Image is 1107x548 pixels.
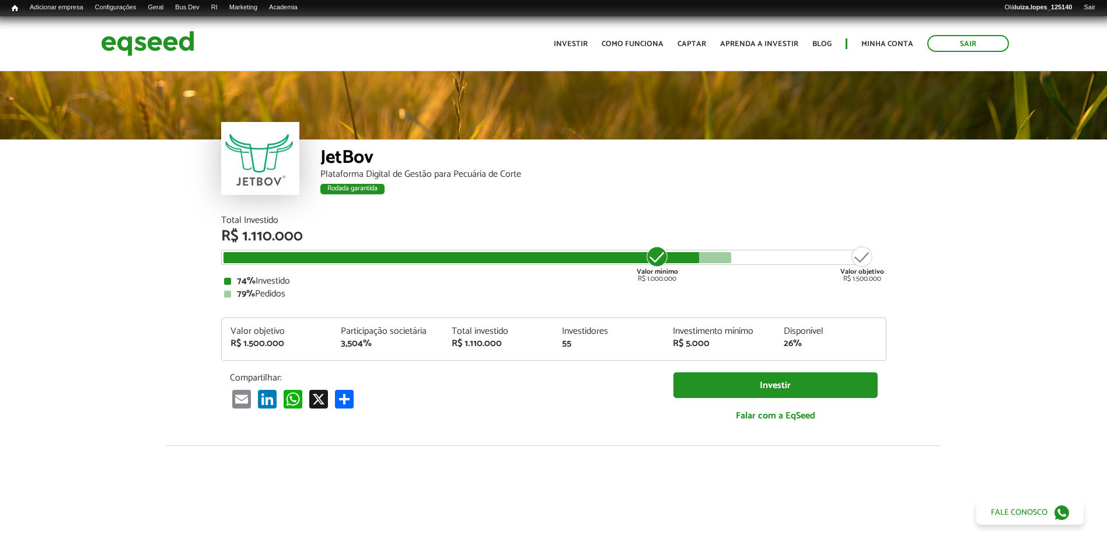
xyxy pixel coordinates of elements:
div: 55 [562,339,655,348]
a: Geral [142,3,169,12]
a: Sair [1078,3,1101,12]
div: R$ 1.500.000 [231,339,324,348]
div: R$ 5.000 [673,339,766,348]
a: Investir [673,372,878,399]
a: Fale conosco [976,500,1084,525]
a: Academia [263,3,303,12]
div: Investidores [562,327,655,336]
a: Sair [927,35,1009,52]
div: 26% [784,339,877,348]
strong: 79% [237,286,255,302]
a: Compartilhar [333,389,356,409]
a: Configurações [89,3,142,12]
div: R$ 1.500.000 [840,245,884,282]
div: Total Investido [221,216,886,225]
div: Participação societária [341,327,434,336]
a: Início [6,3,24,14]
strong: luiza.lopes_125140 [1015,4,1073,11]
a: WhatsApp [281,389,305,409]
div: 3,504% [341,339,434,348]
div: Investimento mínimo [673,327,766,336]
a: Captar [678,40,706,48]
a: Minha conta [861,40,913,48]
a: Bus Dev [169,3,205,12]
a: LinkedIn [256,389,279,409]
a: Como funciona [602,40,663,48]
a: Marketing [224,3,263,12]
div: Investido [224,277,883,286]
div: Pedidos [224,289,883,299]
strong: 74% [237,273,256,289]
div: Rodada garantida [320,184,385,194]
a: RI [205,3,224,12]
a: X [307,389,330,409]
div: Total investido [452,327,545,336]
div: R$ 1.110.000 [221,229,886,244]
strong: Valor objetivo [840,266,884,277]
a: Oláluiza.lopes_125140 [998,3,1078,12]
div: R$ 1.110.000 [452,339,545,348]
a: Blog [812,40,832,48]
a: Adicionar empresa [24,3,89,12]
div: Valor objetivo [231,327,324,336]
a: Investir [554,40,588,48]
span: Início [12,4,18,12]
img: EqSeed [101,28,194,59]
div: Disponível [784,327,877,336]
div: JetBov [320,148,886,170]
a: Falar com a EqSeed [673,404,878,428]
p: Compartilhar: [230,372,656,383]
a: Email [230,389,253,409]
a: Aprenda a investir [720,40,798,48]
div: Plataforma Digital de Gestão para Pecuária de Corte [320,170,886,179]
div: R$ 1.000.000 [635,245,679,282]
strong: Valor mínimo [637,266,678,277]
